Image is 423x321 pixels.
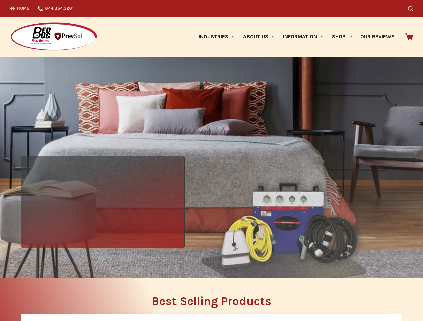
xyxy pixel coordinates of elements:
[194,17,399,57] nav: Primary
[279,17,328,57] a: Information
[328,17,356,57] a: Shop
[21,295,402,307] h2: Best Selling Products
[10,22,98,52] img: Prevsol/Bed Bug Heat Doctor
[408,6,413,11] button: Search
[194,17,239,57] a: Industries
[356,17,399,57] a: Our Reviews
[239,17,279,57] a: About Us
